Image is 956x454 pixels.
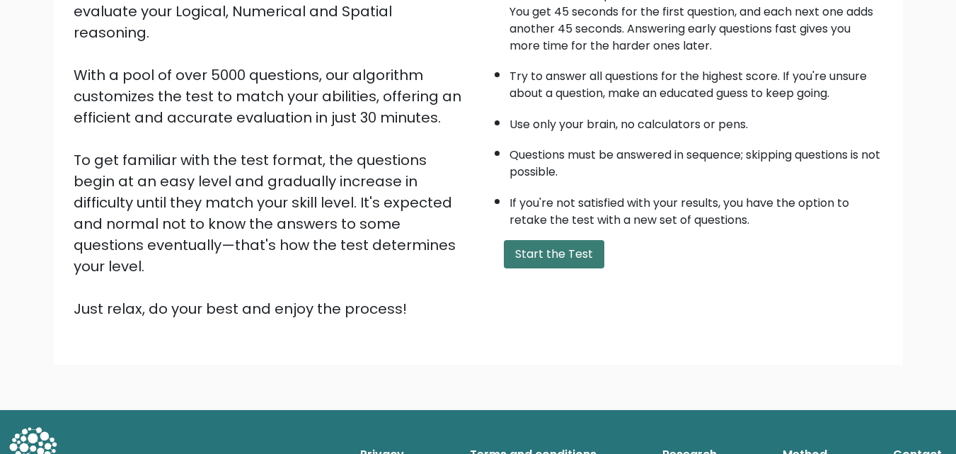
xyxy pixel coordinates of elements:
li: Try to answer all questions for the highest score. If you're unsure about a question, make an edu... [509,61,883,102]
li: Questions must be answered in sequence; skipping questions is not possible. [509,140,883,181]
li: Use only your brain, no calculators or pens. [509,109,883,133]
button: Start the Test [504,240,604,268]
li: If you're not satisfied with your results, you have the option to retake the test with a new set ... [509,188,883,229]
